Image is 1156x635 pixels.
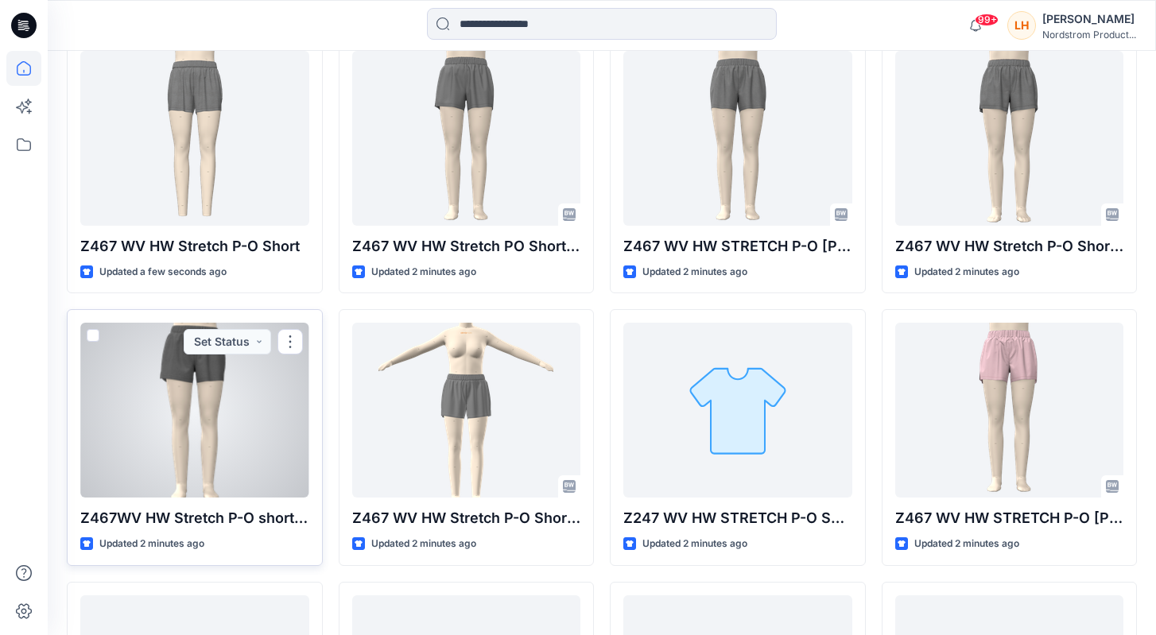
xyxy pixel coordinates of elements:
div: [PERSON_NAME] [1042,10,1136,29]
a: Z467WV HW Stretch P-O short LH [80,323,309,498]
p: Z467WV HW Stretch P-O short LH [80,507,309,529]
p: Z467 WV HW Stretch P-O Short MK [352,507,581,529]
div: Nordstrom Product... [1042,29,1136,41]
a: Z467 WV HW STRETCH P-O SHORT LJ [623,51,852,226]
p: Updated 2 minutes ago [914,536,1019,552]
p: Z467 WV HW Stretch PO Short RC [352,235,581,257]
p: Z467 WV HW STRETCH P-O [PERSON_NAME] [895,507,1124,529]
a: Z467 WV HW Stretch PO Short RC [352,51,581,226]
p: Updated 2 minutes ago [642,264,747,281]
span: 99+ [975,14,999,26]
p: Updated 2 minutes ago [914,264,1019,281]
p: Updated 2 minutes ago [371,536,476,552]
p: Updated 2 minutes ago [642,536,747,552]
a: Z247 WV HW STRETCH P-O SHORT [623,323,852,498]
a: Z467 WV HW Stretch P-O Short [80,51,309,226]
p: Updated 2 minutes ago [371,264,476,281]
a: Z467 WV HW Stretch P-O Short AH [895,51,1124,226]
div: LH [1007,11,1036,40]
p: Z467 WV HW Stretch P-O Short AH [895,235,1124,257]
p: Updated 2 minutes ago [99,536,204,552]
p: Updated a few seconds ago [99,264,227,281]
p: Z247 WV HW STRETCH P-O SHORT [623,507,852,529]
p: Z467 WV HW STRETCH P-O [PERSON_NAME] [623,235,852,257]
p: Z467 WV HW Stretch P-O Short [80,235,309,257]
a: Z467 WV HW Stretch P-O Short MK [352,323,581,498]
a: Z467 WV HW STRETCH P-O SHORT RL [895,323,1124,498]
